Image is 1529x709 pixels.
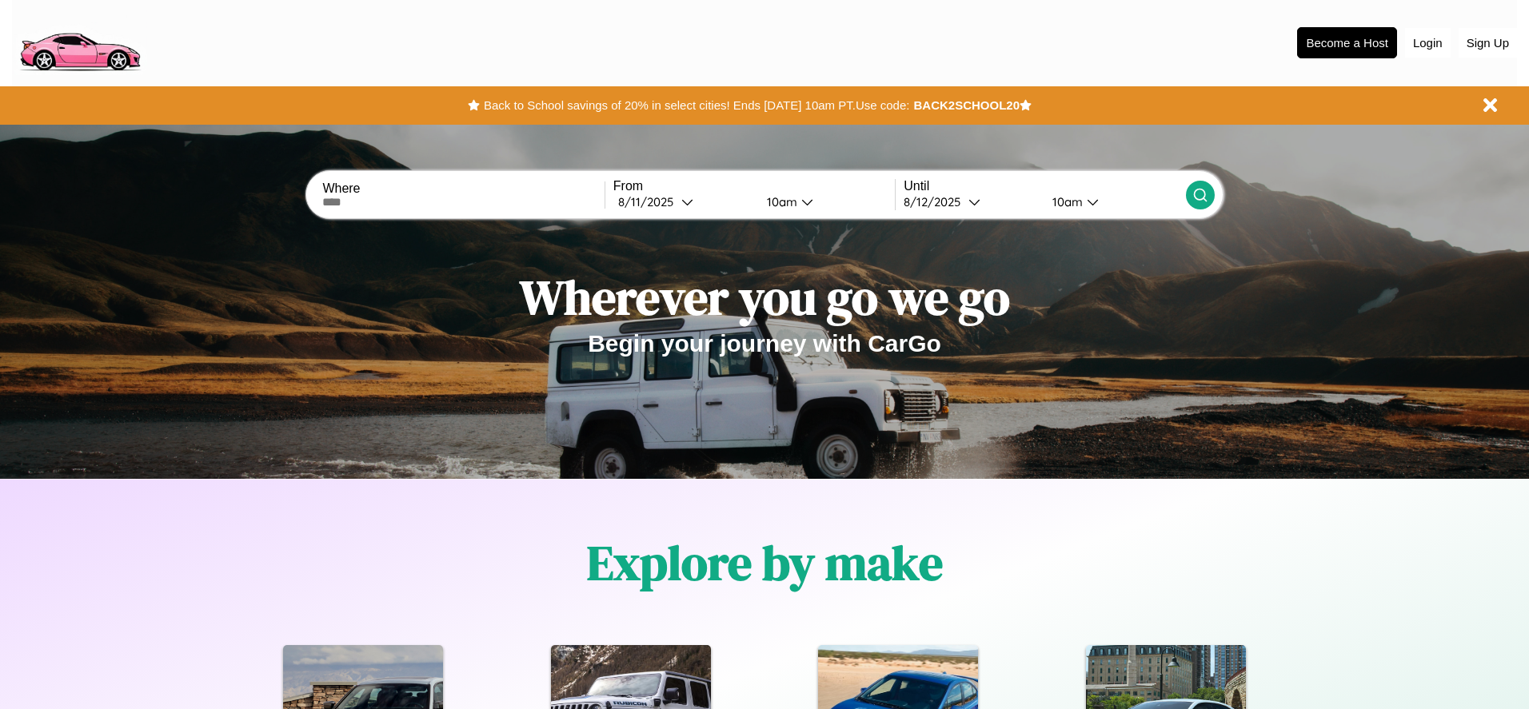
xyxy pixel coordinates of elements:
button: 10am [754,193,895,210]
button: Sign Up [1459,28,1517,58]
button: Become a Host [1297,27,1397,58]
div: 10am [1044,194,1087,209]
button: Login [1405,28,1451,58]
b: BACK2SCHOOL20 [913,98,1020,112]
label: From [613,179,895,193]
div: 8 / 11 / 2025 [618,194,681,209]
button: 10am [1040,193,1185,210]
h1: Explore by make [587,530,943,595]
label: Where [322,181,604,196]
label: Until [904,179,1185,193]
button: 8/11/2025 [613,193,754,210]
img: logo [12,8,147,75]
div: 10am [759,194,801,209]
div: 8 / 12 / 2025 [904,194,968,209]
button: Back to School savings of 20% in select cities! Ends [DATE] 10am PT.Use code: [480,94,913,117]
